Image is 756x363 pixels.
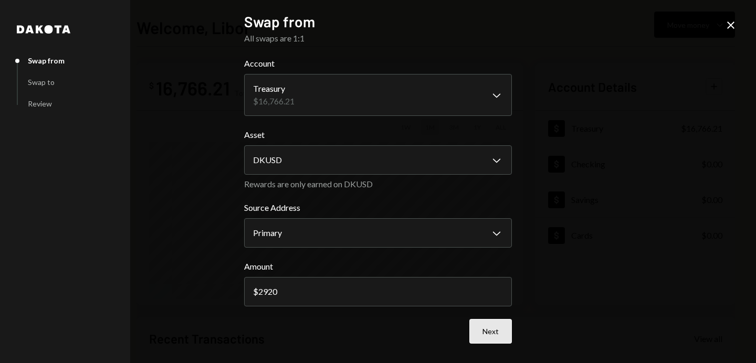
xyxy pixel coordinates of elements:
h2: Swap from [244,12,512,32]
div: Swap from [28,56,65,65]
label: Source Address [244,201,512,214]
div: Rewards are only earned on DKUSD [244,179,512,189]
button: Next [469,319,512,344]
button: Account [244,74,512,116]
input: 0.00 [244,277,512,306]
button: Asset [244,145,512,175]
label: Amount [244,260,512,273]
label: Account [244,57,512,70]
div: $ [253,286,258,296]
div: Swap to [28,78,55,87]
label: Asset [244,129,512,141]
div: Review [28,99,52,108]
button: Source Address [244,218,512,248]
div: All swaps are 1:1 [244,32,512,45]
